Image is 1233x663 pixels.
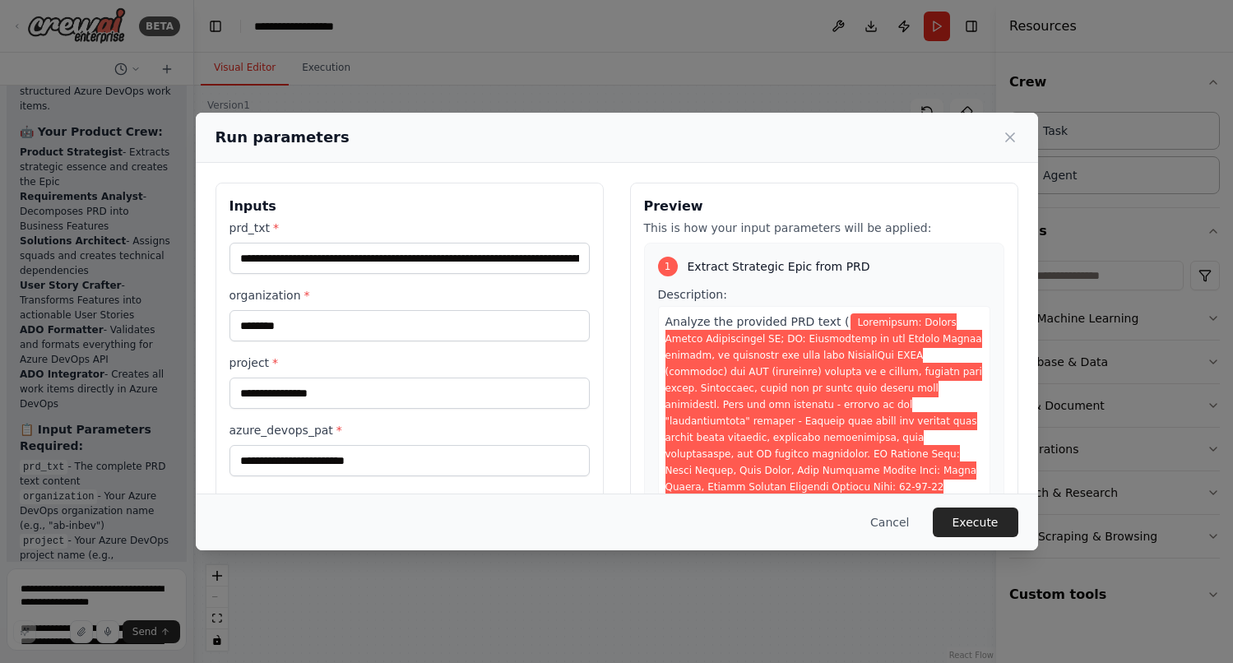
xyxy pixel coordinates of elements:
[665,315,850,328] span: Analyze the provided PRD text (
[644,220,1004,236] p: This is how your input parameters will be applied:
[229,355,590,371] label: project
[933,508,1018,537] button: Execute
[216,126,350,149] h2: Run parameters
[857,508,922,537] button: Cancel
[644,197,1004,216] h3: Preview
[658,257,678,276] div: 1
[229,197,590,216] h3: Inputs
[229,422,590,438] label: azure_devops_pat
[229,287,590,304] label: organization
[229,220,590,236] label: prd_txt
[688,258,870,275] span: Extract Strategic Epic from PRD
[658,288,727,301] span: Description:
